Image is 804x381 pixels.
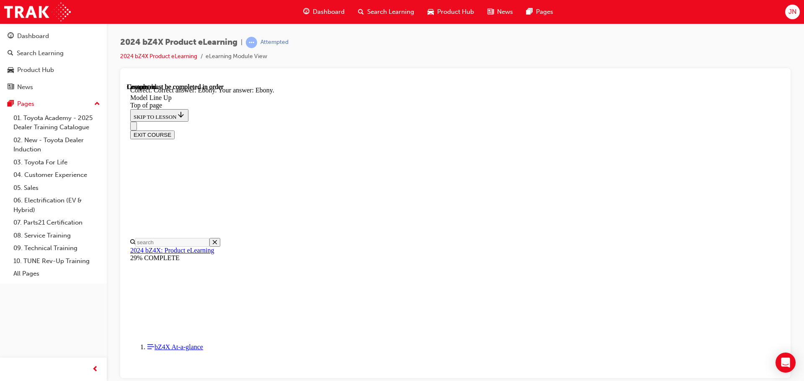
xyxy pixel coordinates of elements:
[3,47,48,56] button: EXIT COURSE
[303,7,309,17] span: guage-icon
[3,46,103,61] a: Search Learning
[3,3,654,11] div: Correct. Correct answer: Ebony. Your answer: Ebony.
[3,26,62,38] button: SKIP TO LESSON
[17,99,34,109] div: Pages
[3,27,103,96] button: DashboardSearch LearningProduct HubNews
[206,52,267,61] li: eLearning Module View
[10,182,103,194] a: 05. Sales
[3,164,87,171] a: 2024 bZ4X: Product eLearning
[313,7,345,17] span: Dashboard
[10,169,103,182] a: 04. Customer Experience
[10,156,103,169] a: 03. Toyota For Life
[3,79,103,95] a: News
[3,11,654,18] div: Model Line Up
[351,3,421,20] a: search-iconSearch Learning
[10,112,103,134] a: 01. Toyota Academy - 2025 Dealer Training Catalogue
[421,3,481,20] a: car-iconProduct Hub
[367,7,414,17] span: Search Learning
[10,242,103,255] a: 09. Technical Training
[7,31,58,37] span: SKIP TO LESSON
[8,84,14,91] span: news-icon
[3,96,103,112] button: Pages
[120,38,237,47] span: 2024 bZ4X Product eLearning
[358,7,364,17] span: search-icon
[120,53,197,60] a: 2024 bZ4X Product eLearning
[82,155,93,164] button: Close search menu
[241,38,242,47] span: |
[497,7,513,17] span: News
[3,62,103,78] a: Product Hub
[8,100,14,108] span: pages-icon
[3,38,10,47] button: Close navigation menu
[10,255,103,268] a: 10. TUNE Rev-Up Training
[785,5,800,19] button: JN
[10,134,103,156] a: 02. New - Toyota Dealer Induction
[3,18,654,26] div: Top of page
[92,364,98,375] span: prev-icon
[10,229,103,242] a: 08. Service Training
[8,50,13,57] span: search-icon
[3,171,654,179] div: 29% COMPLETE
[296,3,351,20] a: guage-iconDashboard
[17,82,33,92] div: News
[536,7,553,17] span: Pages
[526,7,533,17] span: pages-icon
[776,353,796,373] div: Open Intercom Messenger
[487,7,494,17] span: news-icon
[481,3,520,20] a: news-iconNews
[10,216,103,229] a: 07. Parts21 Certification
[10,267,103,280] a: All Pages
[17,31,49,41] div: Dashboard
[8,33,14,40] span: guage-icon
[10,194,103,216] a: 06. Electrification (EV & Hybrid)
[8,66,14,74] span: car-icon
[246,37,257,48] span: learningRecordVerb_ATTEMPT-icon
[520,3,560,20] a: pages-iconPages
[4,3,71,21] img: Trak
[428,7,434,17] span: car-icon
[17,49,64,58] div: Search Learning
[8,155,82,164] input: Search
[437,7,474,17] span: Product Hub
[3,28,103,44] a: Dashboard
[260,38,289,46] div: Attempted
[17,65,54,75] div: Product Hub
[789,7,796,17] span: JN
[94,99,100,110] span: up-icon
